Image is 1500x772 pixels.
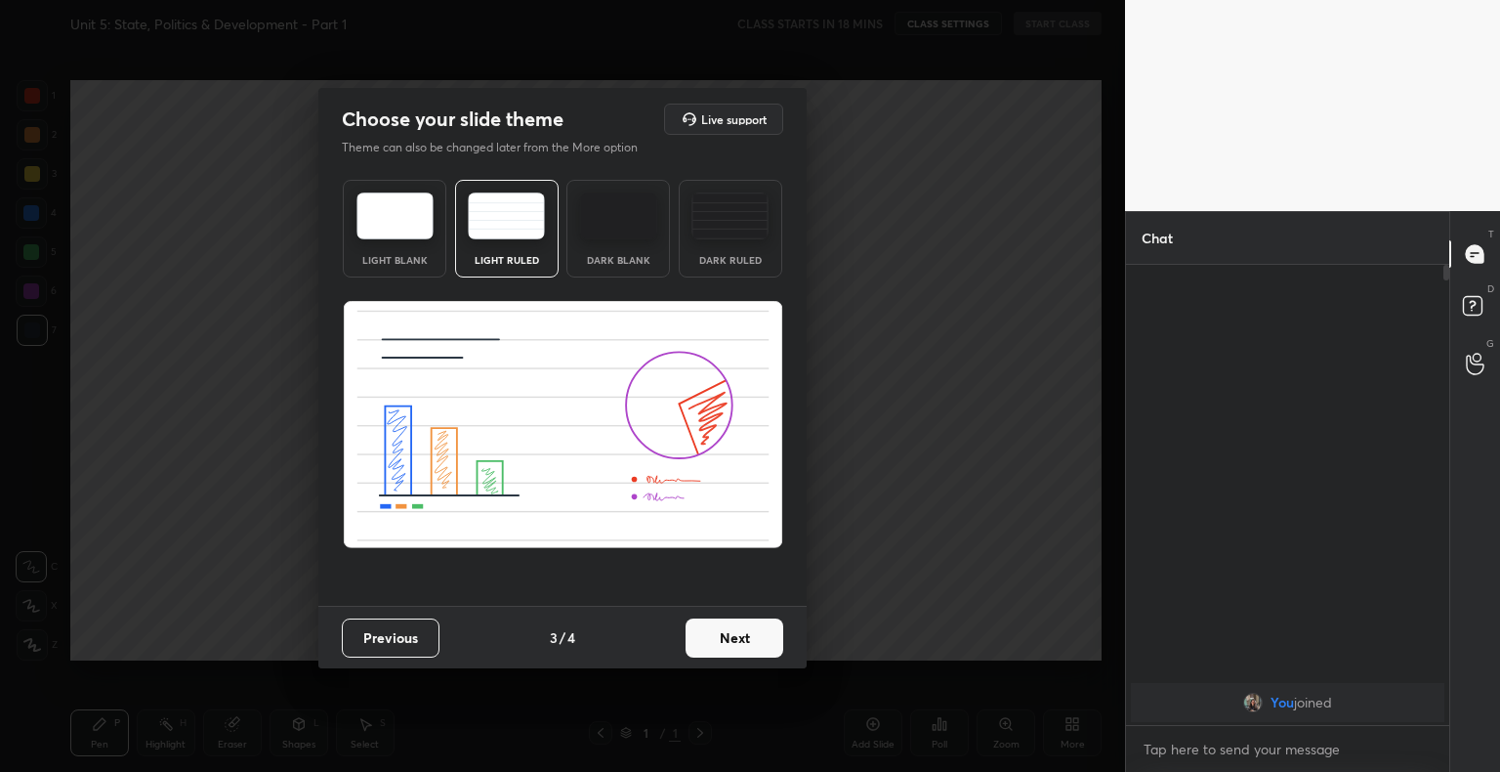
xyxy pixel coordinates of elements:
h4: 3 [550,627,558,648]
div: Dark Ruled [691,255,770,265]
p: Theme can also be changed later from the More option [342,139,658,156]
div: Light Ruled [468,255,546,265]
p: D [1487,281,1494,296]
p: G [1486,336,1494,351]
span: You [1271,695,1294,710]
div: grid [1126,679,1449,726]
div: Light Blank [355,255,434,265]
button: Previous [342,619,439,658]
img: darkRuledTheme.de295e13.svg [691,193,769,239]
img: lightTheme.e5ed3b09.svg [356,193,434,239]
h4: / [560,627,565,648]
p: T [1488,227,1494,241]
h2: Choose your slide theme [342,107,563,132]
p: Chat [1126,212,1188,264]
img: darkTheme.f0cc69e5.svg [580,193,657,239]
button: Next [686,619,783,658]
h5: Live support [701,113,767,125]
span: joined [1294,695,1332,710]
h4: 4 [567,627,575,648]
img: 8fa27f75e68a4357b26bef1fee293ede.jpg [1243,693,1263,712]
div: Dark Blank [579,255,657,265]
img: lightRuledTheme.5fabf969.svg [468,193,545,239]
img: lightRuledThemeBanner.591256ff.svg [343,301,783,549]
